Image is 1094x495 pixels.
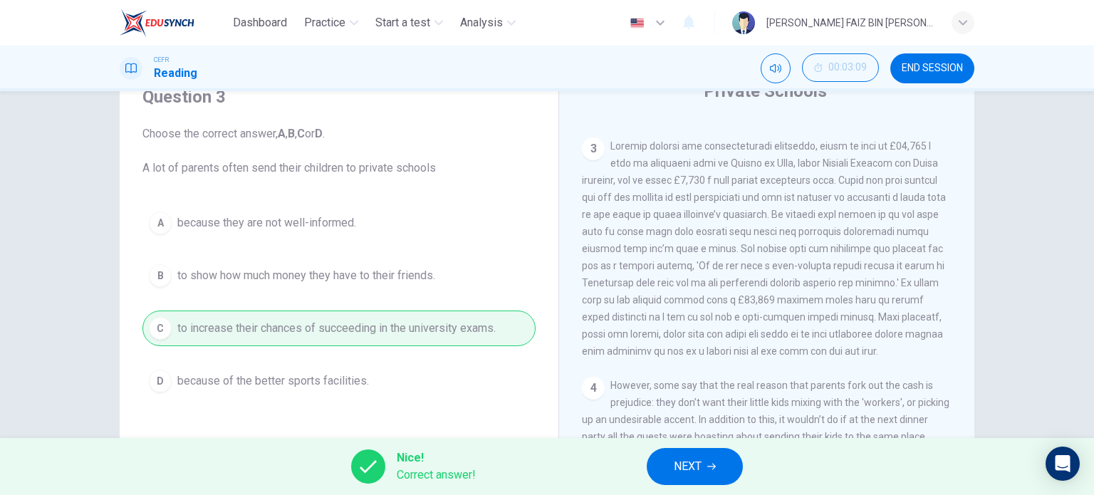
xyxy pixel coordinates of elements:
div: 3 [582,137,605,160]
img: EduSynch logo [120,9,194,37]
h4: Private Schools [704,80,827,103]
div: Mute [761,53,791,83]
button: NEXT [647,448,743,485]
span: END SESSION [902,63,963,74]
div: [PERSON_NAME] FAIZ BIN [PERSON_NAME] [766,14,934,31]
span: CEFR [154,55,169,65]
button: Dashboard [227,10,293,36]
span: Nice! [397,449,476,467]
span: Practice [304,14,345,31]
span: Dashboard [233,14,287,31]
b: C [297,127,305,140]
h4: Question 3 [142,85,536,108]
span: Correct answer! [397,467,476,484]
button: END SESSION [890,53,974,83]
button: Practice [298,10,364,36]
span: Analysis [460,14,503,31]
h1: Reading [154,65,197,82]
div: 4 [582,377,605,400]
span: Choose the correct answer, , , or . A lot of parents often send their children to private schools [142,125,536,177]
button: 00:03:09 [802,53,879,82]
div: Open Intercom Messenger [1046,447,1080,481]
img: Profile picture [732,11,755,34]
button: Analysis [454,10,521,36]
span: 00:03:09 [828,62,867,73]
div: Hide [802,53,879,83]
span: Start a test [375,14,430,31]
button: Start a test [370,10,449,36]
span: NEXT [674,457,702,476]
span: Loremip dolorsi ame consecteturadi elitseddo, eiusm te inci ut £04,765 l etdo ma aliquaeni admi v... [582,140,946,357]
b: B [288,127,295,140]
b: D [315,127,323,140]
img: en [628,18,646,28]
b: A [278,127,286,140]
a: EduSynch logo [120,9,227,37]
